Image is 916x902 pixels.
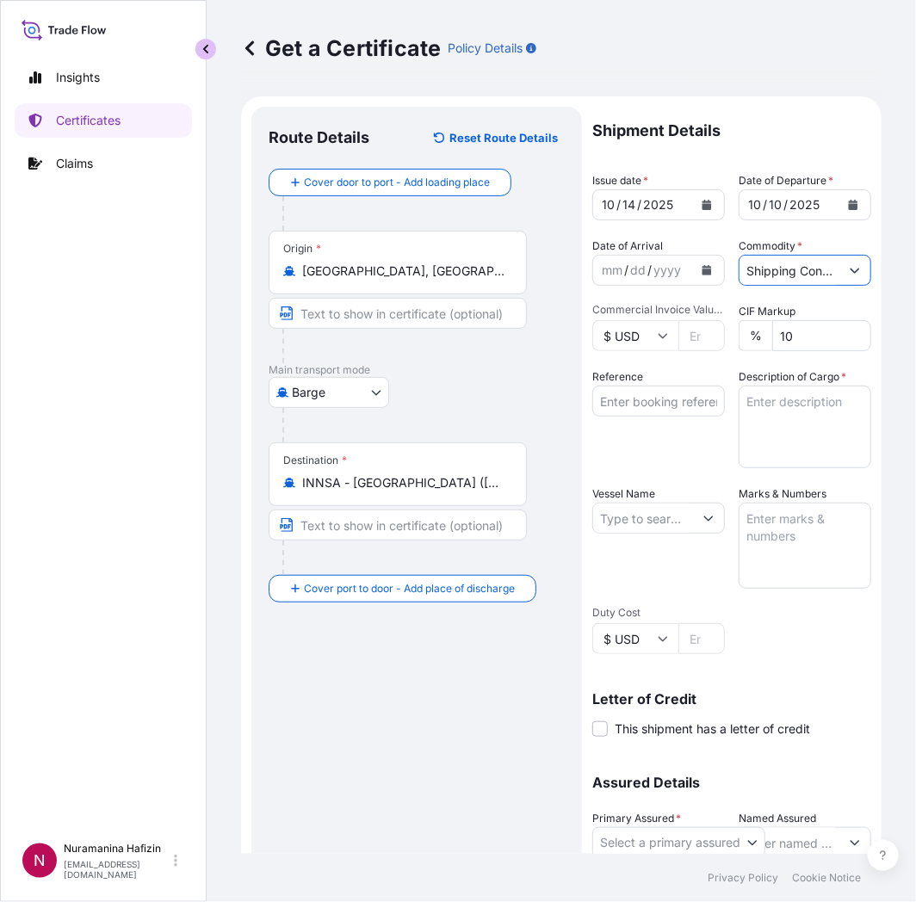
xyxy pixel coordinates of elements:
p: Get a Certificate [241,34,441,62]
input: Text to appear on certificate [269,510,527,541]
label: Vessel Name [592,485,655,503]
span: Duty Cost [592,606,725,620]
input: Enter booking reference [592,386,725,417]
label: Reference [592,368,643,386]
p: Claims [56,155,93,172]
span: Issue date [592,172,648,189]
div: month, [600,260,624,281]
span: Barge [292,384,325,401]
span: N [34,852,46,869]
button: Select transport [269,377,389,408]
span: Select a primary assured [600,834,740,851]
div: day, [628,260,647,281]
div: / [637,195,641,215]
input: Text to appear on certificate [269,298,527,329]
input: Origin [302,263,505,280]
div: day, [621,195,637,215]
div: / [647,260,652,281]
label: Description of Cargo [739,368,846,386]
p: Policy Details [448,40,523,57]
input: Enter amount [678,320,725,351]
button: Show suggestions [693,503,724,534]
p: Route Details [269,127,369,148]
label: CIF Markup [739,303,795,320]
label: Marks & Numbers [739,485,826,503]
button: Reset Route Details [425,124,565,151]
button: Calendar [839,191,867,219]
p: Main transport mode [269,363,565,377]
button: Show suggestions [839,827,870,858]
span: Commercial Invoice Value [592,303,725,317]
label: Named Assured [739,810,816,827]
span: Date of Departure [739,172,833,189]
input: Type to search commodity [740,255,839,286]
a: Certificates [15,103,192,138]
p: Shipment Details [592,107,871,155]
div: day, [767,195,783,215]
div: month, [746,195,763,215]
button: Show suggestions [839,255,870,286]
div: / [783,195,788,215]
span: Date of Arrival [592,238,663,255]
div: Destination [283,454,347,467]
div: / [624,260,628,281]
div: year, [652,260,683,281]
button: Calendar [693,191,721,219]
input: Enter percentage between 0 and 24% [772,320,871,351]
a: Cookie Notice [792,871,861,885]
p: Insights [56,69,100,86]
p: Reset Route Details [449,129,558,146]
span: This shipment has a letter of credit [615,720,810,738]
label: Commodity [739,238,802,255]
input: Type to search vessel name or IMO [593,503,693,534]
div: year, [641,195,675,215]
div: / [763,195,767,215]
a: Insights [15,60,192,95]
span: Cover port to door - Add place of discharge [304,580,515,597]
button: Select a primary assured [592,827,765,858]
p: Letter of Credit [592,692,871,706]
div: / [616,195,621,215]
span: Cover door to port - Add loading place [304,174,490,191]
p: [EMAIL_ADDRESS][DOMAIN_NAME] [64,859,170,880]
input: Assured Name [740,827,839,858]
a: Privacy Policy [708,871,778,885]
div: % [739,320,772,351]
div: Origin [283,242,321,256]
input: Enter amount [678,623,725,654]
span: Primary Assured [592,810,681,827]
p: Assured Details [592,775,871,789]
p: Certificates [56,112,121,129]
button: Calendar [693,256,721,284]
button: Cover door to port - Add loading place [269,169,511,196]
p: Nuramanina Hafizin [64,842,170,856]
div: year, [788,195,821,215]
div: month, [600,195,616,215]
button: Cover port to door - Add place of discharge [269,575,536,602]
a: Claims [15,146,192,181]
input: Destination [302,474,505,491]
